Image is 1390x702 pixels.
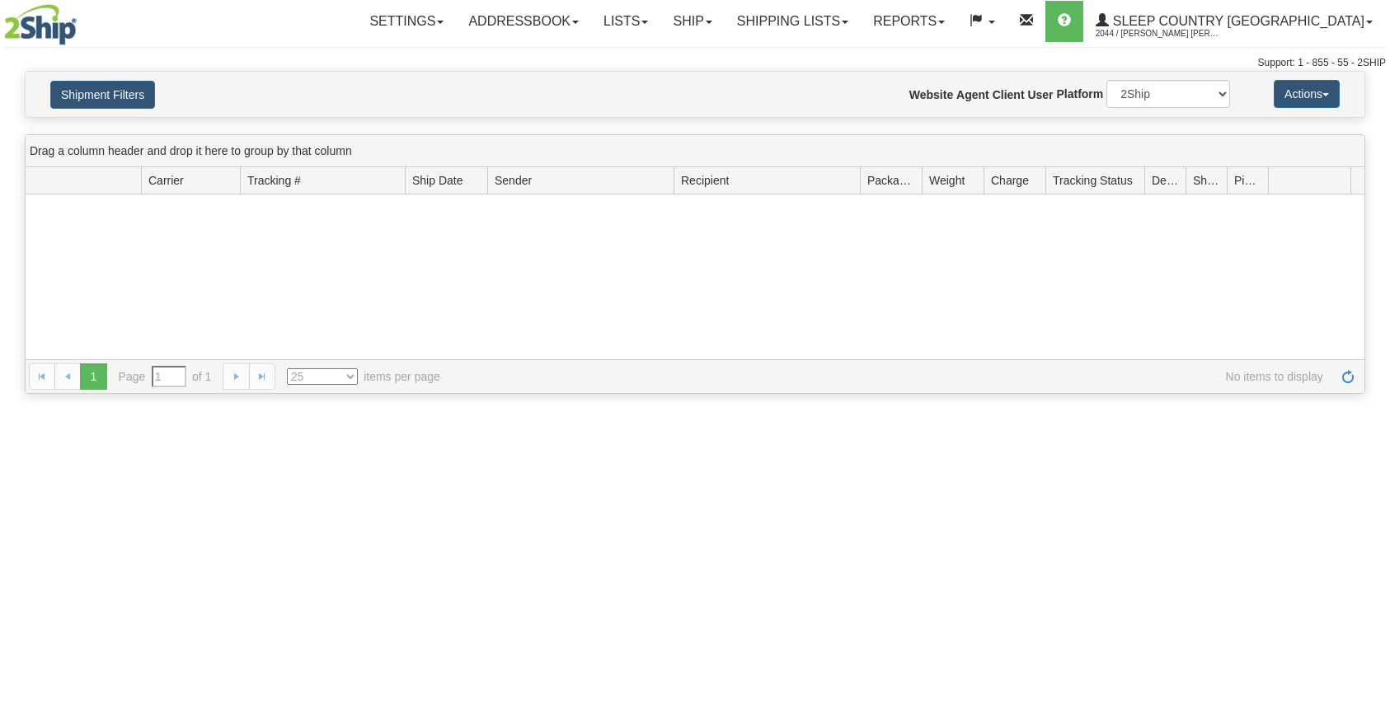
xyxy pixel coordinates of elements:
span: Ship Date [412,172,463,189]
span: Delivery Status [1152,172,1179,189]
label: User [1027,87,1053,103]
label: Platform [1056,86,1103,102]
span: 2044 / [PERSON_NAME] [PERSON_NAME] [1096,26,1219,42]
span: Sleep Country [GEOGRAPHIC_DATA] [1109,14,1364,28]
img: logo2044.jpg [4,4,77,45]
label: Website [909,87,953,103]
span: Shipment Issues [1193,172,1220,189]
span: Recipient [681,172,729,189]
span: 1 [80,363,106,390]
span: Packages [867,172,915,189]
a: Shipping lists [725,1,861,42]
button: Shipment Filters [50,81,155,109]
span: Pickup Status [1234,172,1261,189]
span: items per page [287,368,440,385]
span: Charge [991,172,1029,189]
span: Tracking Status [1053,172,1133,189]
label: Client [993,87,1025,103]
a: Addressbook [456,1,591,42]
span: Weight [929,172,965,189]
span: Sender [495,172,532,189]
span: Tracking # [247,172,301,189]
a: Lists [591,1,660,42]
a: Sleep Country [GEOGRAPHIC_DATA] 2044 / [PERSON_NAME] [PERSON_NAME] [1083,1,1385,42]
span: Page of 1 [119,366,212,387]
span: No items to display [463,368,1323,385]
a: Settings [357,1,456,42]
div: Support: 1 - 855 - 55 - 2SHIP [4,56,1386,70]
button: Actions [1274,80,1340,108]
span: Carrier [148,172,184,189]
a: Ship [660,1,724,42]
label: Agent [956,87,989,103]
div: grid grouping header [26,135,1364,167]
a: Reports [861,1,957,42]
a: Refresh [1335,363,1361,390]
